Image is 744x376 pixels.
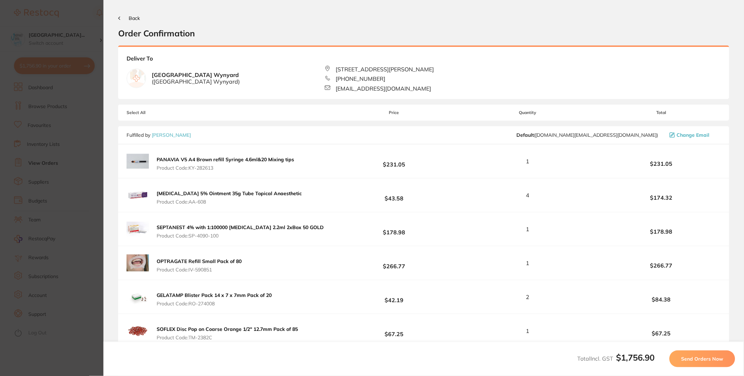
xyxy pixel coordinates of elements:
b: OPTRAGATE Refill Small Pack of 80 [157,258,242,264]
b: Deliver To [127,55,721,66]
b: $84.38 [602,296,721,303]
span: Product Code: TM-2382C [157,335,298,340]
span: Total [602,110,721,115]
button: SEPTANEST 4% with 1:100000 [MEDICAL_DATA] 2.2ml 2xBox 50 GOLD Product Code:SP-4090-100 [155,224,326,239]
span: Product Code: AA-608 [157,199,302,205]
a: [PERSON_NAME] [152,132,191,138]
b: $43.58 [335,189,453,202]
img: bnE0cmYzdw [127,150,149,172]
img: YTF2aXRvNg [127,286,149,308]
b: [MEDICAL_DATA] 5% Ointment 35g Tube Topical Anaesthetic [157,190,302,197]
button: OPTRAGATE Refill Small Pack of 80 Product Code:IV-590851 [155,258,244,273]
span: [STREET_ADDRESS][PERSON_NAME] [336,66,434,72]
b: $266.77 [602,262,721,269]
span: 1 [526,260,530,266]
b: PANAVIA V5 A4 Brown refill Syringe 4.6ml&20 Mixing tips [157,156,294,163]
img: Z3NnMTI5eA [127,252,149,274]
span: Product Code: KY-282613 [157,165,294,171]
button: GELATAMP Blister Pack 14 x 7 x 7mm Pack of 20 Product Code:RO-274008 [155,292,274,307]
img: NWVjNzV0aQ [127,184,149,206]
span: Total Incl. GST [578,355,655,362]
span: [EMAIL_ADDRESS][DOMAIN_NAME] [336,85,431,92]
b: $266.77 [335,257,453,270]
span: Quantity [453,110,602,115]
b: $1,756.90 [616,352,655,363]
b: $42.19 [335,291,453,304]
b: $231.05 [335,155,453,168]
b: SEPTANEST 4% with 1:100000 [MEDICAL_DATA] 2.2ml 2xBox 50 GOLD [157,224,324,230]
b: $174.32 [602,194,721,201]
b: Default [517,132,534,138]
b: $178.98 [335,223,453,236]
span: Product Code: SP-4090-100 [157,233,324,239]
h2: Order Confirmation [118,28,729,38]
button: PANAVIA V5 A4 Brown refill Syringe 4.6ml&20 Mixing tips Product Code:KY-282613 [155,156,296,171]
span: 4 [526,192,530,198]
button: SOFLEX Disc Pop on Coarse Orange 1/2" 12.7mm Pack of 85 Product Code:TM-2382C [155,326,300,341]
img: N2Z3cWswMw [127,320,149,342]
button: [MEDICAL_DATA] 5% Ointment 35g Tube Topical Anaesthetic Product Code:AA-608 [155,190,304,205]
button: Send Orders Now [670,350,735,367]
span: 1 [526,158,530,164]
b: SOFLEX Disc Pop on Coarse Orange 1/2" 12.7mm Pack of 85 [157,326,298,332]
img: cDA4dmEybg [127,218,149,240]
span: Send Orders Now [681,356,723,362]
span: 1 [526,328,530,334]
span: 2 [526,294,530,300]
p: Fulfilled by [127,132,191,138]
b: $231.05 [602,161,721,167]
b: [GEOGRAPHIC_DATA] Wynyard [152,72,240,85]
img: empty.jpg [127,69,146,88]
span: Price [335,110,453,115]
span: customer.care@henryschein.com.au [517,132,658,138]
span: [PHONE_NUMBER] [336,76,386,82]
b: $67.25 [602,330,721,336]
span: Product Code: IV-590851 [157,267,242,272]
span: Change Email [677,132,710,138]
span: Back [129,15,140,21]
span: ( [GEOGRAPHIC_DATA] Wynyard ) [152,78,240,85]
b: $67.25 [335,325,453,338]
b: $178.98 [602,228,721,235]
button: Change Email [667,132,721,138]
span: Select All [127,110,196,115]
span: Product Code: RO-274008 [157,301,272,306]
button: Back [118,15,140,21]
b: GELATAMP Blister Pack 14 x 7 x 7mm Pack of 20 [157,292,272,298]
span: 1 [526,226,530,232]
